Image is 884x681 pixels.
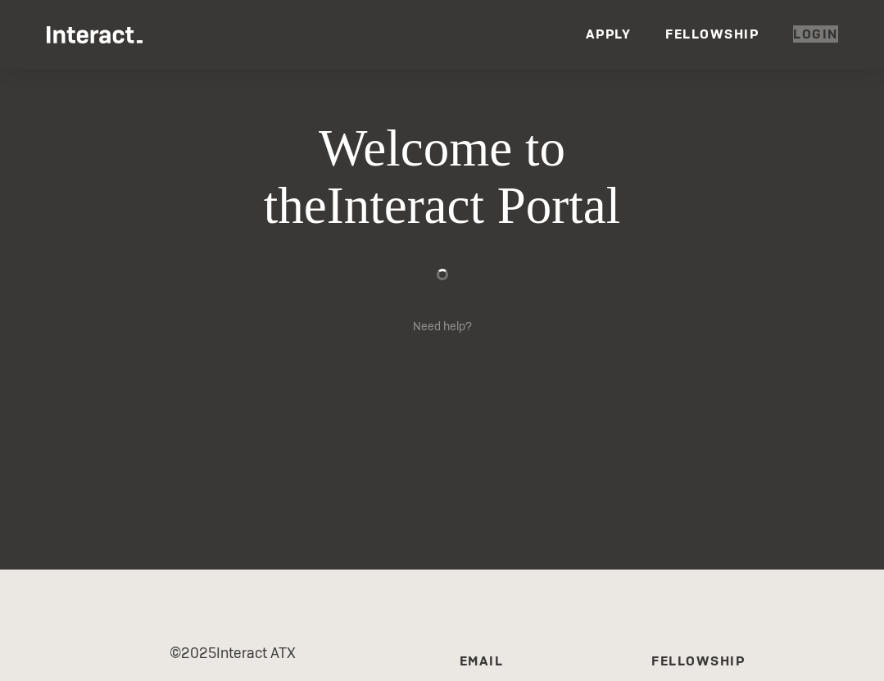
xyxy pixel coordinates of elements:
a: Login [793,25,838,43]
h1: Welcome to the [167,120,718,235]
a: Fellowship [651,652,745,670]
img: Interact Logo [47,26,143,43]
p: © 2025 Interact ATX [41,638,425,667]
span: Interact Portal [327,177,621,234]
a: Email [460,652,504,670]
a: Fellowship [665,25,759,43]
a: Apply [586,25,632,43]
a: Need help? [413,319,472,334]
